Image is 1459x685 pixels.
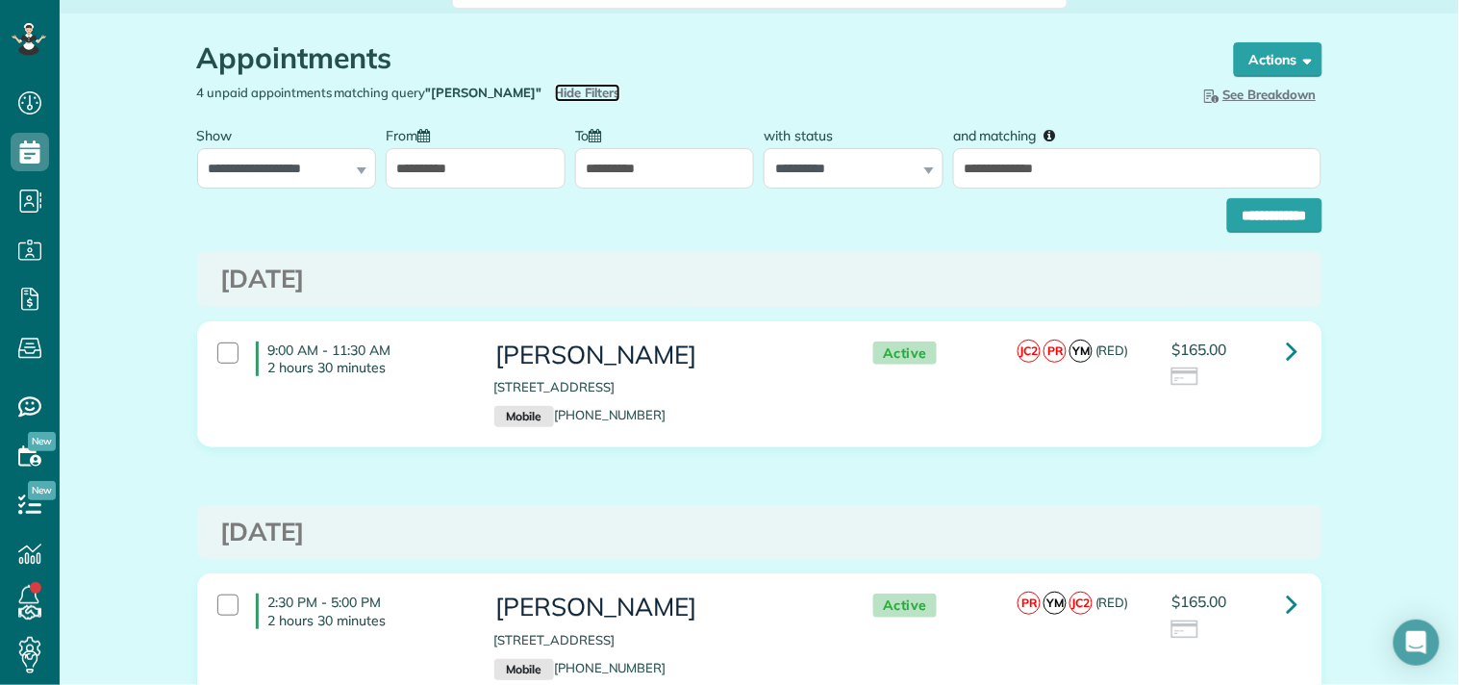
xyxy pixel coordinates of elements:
div: 4 unpaid appointments matching query [183,84,760,102]
label: From [386,116,440,152]
span: (RED) [1095,342,1129,358]
span: JC2 [1018,340,1041,363]
h4: 2:30 PM - 5:00 PM [256,594,465,628]
button: Actions [1234,42,1322,77]
p: 2 hours 30 minutes [268,359,465,376]
p: [STREET_ADDRESS] [494,378,835,396]
span: Active [873,594,937,618]
strong: "[PERSON_NAME]" [425,85,541,100]
span: $165.00 [1171,340,1227,359]
span: New [28,481,56,500]
p: [STREET_ADDRESS] [494,631,835,649]
label: and matching [953,116,1069,152]
h3: [PERSON_NAME] [494,342,835,369]
span: $165.00 [1171,592,1227,611]
a: Mobile[PHONE_NUMBER] [494,407,667,422]
h1: Appointments [197,42,1197,74]
small: Mobile [494,659,554,680]
span: PR [1044,340,1067,363]
span: See Breakdown [1200,87,1317,102]
small: Mobile [494,406,554,427]
p: 2 hours 30 minutes [268,612,465,629]
img: icon_credit_card_neutral-3d9a980bd25ce6dbb0f2033d7200983694762465c175678fcbc2d8f4bc43548e.png [1171,368,1200,389]
span: Active [873,342,937,366]
h4: 9:00 AM - 11:30 AM [256,342,465,376]
a: Mobile[PHONE_NUMBER] [494,660,667,675]
span: (RED) [1095,595,1129,610]
h3: [PERSON_NAME] [494,594,835,622]
div: Open Intercom Messenger [1394,620,1440,666]
a: Hide Filters [555,85,621,100]
span: YM [1069,340,1093,363]
span: JC2 [1069,592,1093,615]
img: icon_credit_card_neutral-3d9a980bd25ce6dbb0f2033d7200983694762465c175678fcbc2d8f4bc43548e.png [1171,621,1200,642]
label: To [575,116,612,152]
span: Hide Filters [555,84,621,102]
button: See Breakdown [1195,84,1322,105]
h3: [DATE] [221,519,1298,546]
span: YM [1044,592,1067,615]
span: PR [1018,592,1041,615]
span: New [28,432,56,451]
h3: [DATE] [221,266,1298,293]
